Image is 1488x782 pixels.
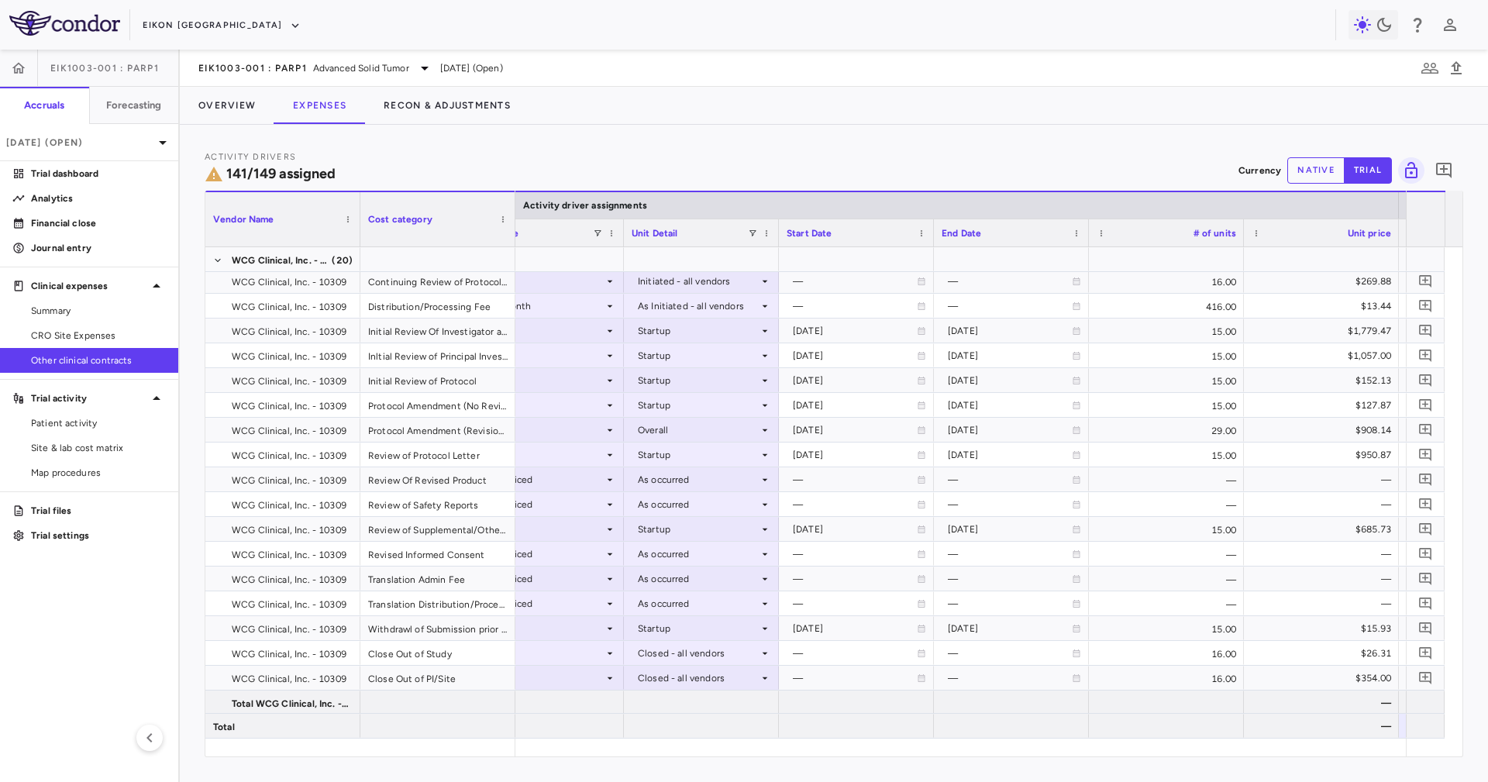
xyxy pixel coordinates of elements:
div: $269.88 [1258,269,1391,294]
span: WCG Clinical, Inc. - 10309 [232,617,346,642]
div: 15.00 [1089,616,1244,640]
div: — [1089,591,1244,615]
button: Add comment [1415,618,1436,639]
p: Financial close [31,216,166,230]
div: Review Of Revised Product [360,467,515,491]
span: WCG Clinical, Inc. - 10309 [232,270,346,295]
div: [DATE] [948,319,1072,343]
svg: Add comment [1418,323,1433,338]
div: Close Out of Study [360,641,515,665]
div: As occurred [638,567,759,591]
div: $1,779.47 [1258,319,1391,343]
div: — [1258,567,1391,591]
span: WCG Clinical, Inc. - 10309 [232,567,346,592]
div: $15.93 [1258,616,1391,641]
div: [DATE] [793,517,917,542]
span: Map procedures [31,466,166,480]
div: Closed - all vendors [638,666,759,691]
div: Review of Supplemental/Other Materials [360,517,515,541]
div: As occurred [638,542,759,567]
svg: Add comment [1418,298,1433,313]
div: Initial Review Of Investigator at Affiliated Institution or requiring custom consent form [360,319,515,343]
div: 16.00 [1089,269,1244,293]
p: Trial dashboard [31,167,166,181]
button: Expenses [274,87,365,124]
button: Add comment [1415,320,1436,341]
div: As occurred [638,467,759,492]
div: — [1258,691,1391,715]
button: Add comment [1415,593,1436,614]
div: 15.00 [1089,319,1244,343]
div: — [793,294,917,319]
span: Advanced Solid Tumor [313,61,409,75]
div: Month [483,393,604,418]
button: Add comment [1415,370,1436,391]
span: Total WCG Clinical, Inc. - 10309 [232,691,351,716]
span: Other clinical contracts [31,353,166,367]
div: 15.00 [1089,393,1244,417]
h6: Forecasting [106,98,162,112]
div: Startup [638,616,759,641]
span: # of units [1193,228,1237,239]
span: Total [213,715,235,739]
span: WCG Clinical, Inc. - 10309 [232,518,346,543]
div: Month [483,616,604,641]
span: CRO Site Expenses [31,329,166,343]
div: — [948,294,1072,319]
div: 15.00 [1089,517,1244,541]
div: $152.13 [1258,368,1391,393]
svg: Add comment [1418,670,1433,685]
div: Translation Distribution/Processing Fee [360,591,515,615]
p: Journal entry [31,241,166,255]
div: 29.00 [1089,418,1244,442]
div: Month [483,343,604,368]
div: — [1089,567,1244,591]
span: Activity driver assignments [523,200,647,211]
span: Vendor Name [213,214,274,225]
p: Analytics [31,191,166,205]
span: [DATE] (Open) [440,61,503,75]
div: 15.00 [1089,368,1244,392]
div: 16.00 [1089,641,1244,665]
span: WCG Clinical, Inc. - 10309 [232,344,346,369]
div: Distribution/Processing Fee [360,294,515,318]
div: — [793,269,917,294]
span: Start Date [787,228,832,239]
div: [DATE] [793,319,917,343]
button: Overview [180,87,274,124]
div: [DATE] [948,368,1072,393]
button: Add comment [1415,568,1436,589]
button: Add comment [1415,345,1436,366]
p: [DATE] (Open) [6,136,153,150]
div: As occurred [638,591,759,616]
div: — [1258,591,1391,616]
span: WCG Clinical, Inc. - 10309 [232,248,330,273]
div: Review of Protocol Letter [360,443,515,467]
div: Protocol Amendment (Revision to Informed Consent) [360,418,515,442]
div: [DATE] [793,616,917,641]
div: As Invoiced [483,467,604,492]
button: Add comment [1415,518,1436,539]
span: Unit Detail [632,228,678,239]
div: — [948,542,1072,567]
span: WCG Clinical, Inc. - 10309 [232,443,346,468]
div: Overall [638,418,759,443]
p: Trial files [31,504,166,518]
svg: Add comment [1418,422,1433,437]
button: native [1287,157,1345,184]
span: WCG Clinical, Inc. - 10309 [232,394,346,419]
div: Protocol Amendment (No Revision to Informed Consent) [360,393,515,417]
div: — [793,666,917,691]
div: Month [483,418,604,443]
span: Summary [31,304,166,318]
span: WCG Clinical, Inc. - 10309 [232,543,346,567]
svg: Add comment [1418,472,1433,487]
div: Month [483,368,604,393]
button: Add comment [1415,494,1436,515]
div: Site [483,641,604,666]
div: — [793,591,917,616]
div: — [948,641,1072,666]
div: As Invoiced [483,492,604,517]
div: Continuing Review of Protocol/Study [360,269,515,293]
svg: Add comment [1418,571,1433,586]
